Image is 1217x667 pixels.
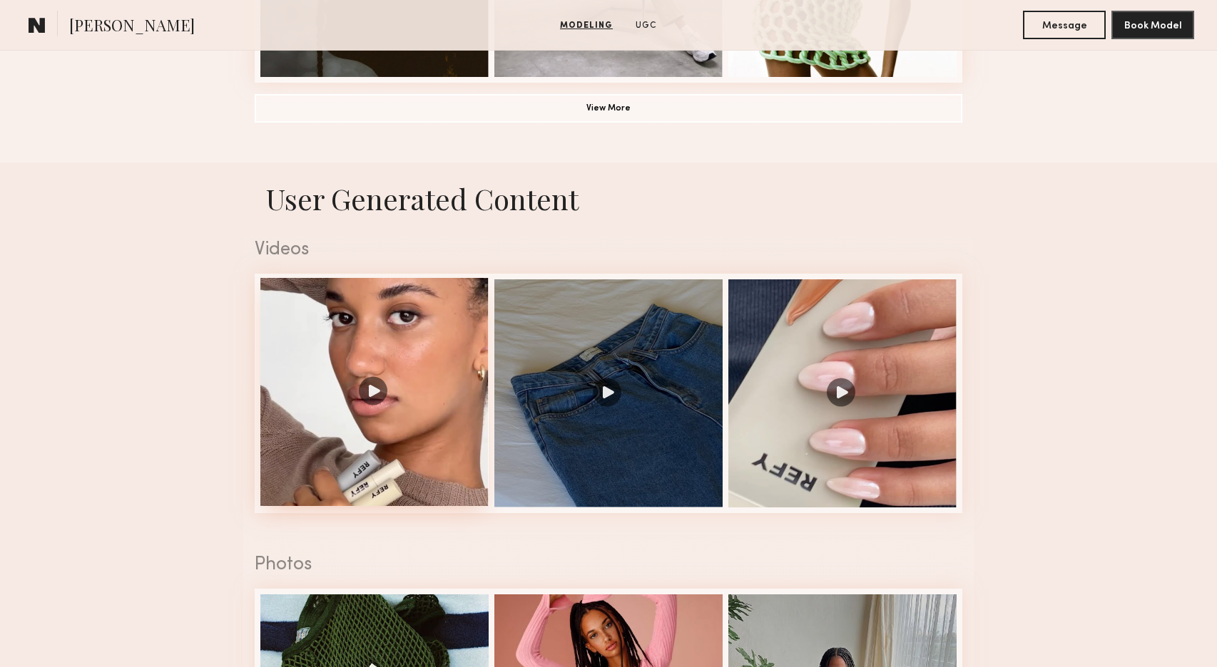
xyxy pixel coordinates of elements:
[1111,11,1194,39] button: Book Model
[243,180,974,217] h1: User Generated Content
[255,241,962,259] div: Videos
[554,19,618,32] a: Modeling
[1023,11,1106,39] button: Message
[630,19,663,32] a: UGC
[1111,19,1194,31] a: Book Model
[255,94,962,123] button: View More
[255,556,962,574] div: Photos
[69,14,195,39] span: [PERSON_NAME]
